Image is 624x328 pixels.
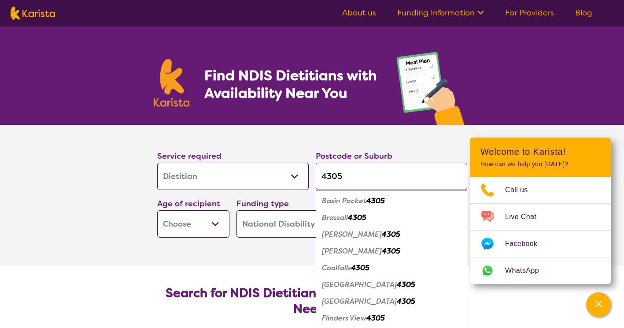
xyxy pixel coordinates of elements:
a: Blog [575,7,592,18]
em: [PERSON_NAME] [322,246,382,256]
a: Web link opens in a new tab. [470,257,611,284]
em: [GEOGRAPHIC_DATA] [322,280,397,289]
em: [PERSON_NAME] [322,230,382,239]
a: For Providers [505,7,554,18]
p: How can we help you [DATE]? [480,160,600,168]
input: Type [316,163,467,190]
label: Age of recipient [157,198,220,209]
img: Karista logo [11,7,55,20]
a: Funding Information [397,7,484,18]
div: Brassall 4305 [320,209,463,226]
div: Eastern Heights 4305 [320,293,463,310]
a: About us [342,7,376,18]
em: 4305 [366,196,385,205]
span: Facebook [505,237,548,250]
div: Channel Menu [470,138,611,284]
em: Basin Pocket [322,196,366,205]
label: Postcode or Suburb [316,151,392,161]
div: Flinders View 4305 [320,310,463,327]
em: 4305 [382,230,400,239]
em: Flinders View [322,313,366,323]
div: Coalfalls 4305 [320,260,463,276]
span: Call us [505,183,539,197]
em: Brassall [322,213,348,222]
div: Basin Pocket 4305 [320,193,463,209]
img: dietitian [394,48,471,125]
em: 4305 [348,213,366,222]
em: 4305 [382,246,400,256]
ul: Choose channel [470,177,611,284]
h1: Find NDIS Dietitians with Availability Near You [204,67,378,102]
img: Karista logo [154,59,190,107]
label: Funding type [236,198,289,209]
button: Channel Menu [586,292,611,317]
div: East Ipswich 4305 [320,276,463,293]
label: Service required [157,151,222,161]
span: WhatsApp [505,264,550,277]
em: 4305 [351,263,369,272]
div: Churchill 4305 [320,243,463,260]
em: 4305 [366,313,385,323]
h2: Welcome to Karista! [480,146,600,157]
h2: Search for NDIS Dietitians by Location & Specific Needs [164,285,460,317]
em: 4305 [397,280,415,289]
span: Live Chat [505,210,547,224]
em: 4305 [397,297,415,306]
em: Coalfalls [322,263,351,272]
div: Bremer 4305 [320,226,463,243]
em: [GEOGRAPHIC_DATA] [322,297,397,306]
